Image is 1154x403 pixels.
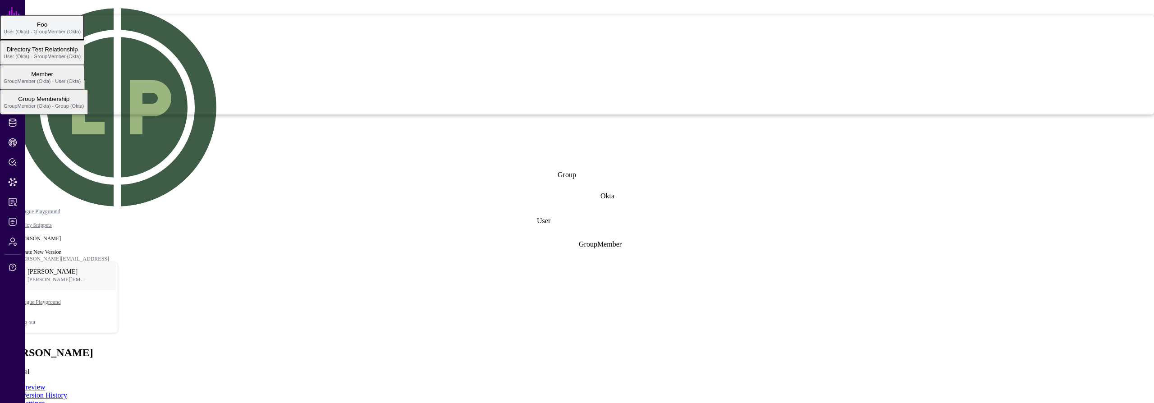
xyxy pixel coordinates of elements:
a: Policy Snippets [18,222,52,228]
span: Identity Data Fabric [8,118,17,127]
span: Admin [8,237,17,246]
span: Group Membership [4,93,84,111]
span: Principal [4,368,30,376]
a: Version History [22,391,67,399]
span: Support [8,263,17,272]
h2: [PERSON_NAME] [4,347,1150,359]
div: GroupMember [579,240,622,248]
div: Log out [18,319,118,326]
div: [PERSON_NAME][EMAIL_ADDRESS] [18,256,118,262]
span: Data Lens [8,178,17,187]
div: / [18,215,1136,222]
div: / [18,229,1136,235]
a: Preview [22,383,45,391]
div: Group [558,171,576,179]
span: User (Okta) - GroupMember (Okta) [4,54,81,59]
span: Logs [8,217,17,226]
span: [PERSON_NAME][EMAIL_ADDRESS] [27,276,88,283]
div: Okta [600,192,614,200]
span: GroupMember (Okta) - Group (Okta) [4,103,84,109]
span: Policy Lens [8,158,17,167]
span: Reports [8,197,17,206]
span: CAEP Hub [8,138,17,147]
span: Directory Test Relationship [4,44,81,61]
span: User (Okta) - GroupMember (Okta) [4,29,81,34]
span: Member [4,69,81,86]
span: Foo [4,19,81,37]
a: SGNL [5,5,21,25]
span: [PERSON_NAME] [27,268,88,275]
div: / [18,242,1136,249]
img: svg+xml;base64,PHN2ZyB3aWR0aD0iNDQwIiBoZWlnaHQ9IjQ0MCIgdmlld0JveD0iMCAwIDQ0MCA0NDAiIGZpbGw9Im5vbm... [18,8,216,206]
a: League Playground [18,208,60,215]
strong: [PERSON_NAME] [18,235,61,242]
span: League Playground [18,299,91,306]
strong: Create New Version [18,249,61,255]
div: User [537,217,550,225]
span: GroupMember (Okta) - User (Okta) [4,78,81,84]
